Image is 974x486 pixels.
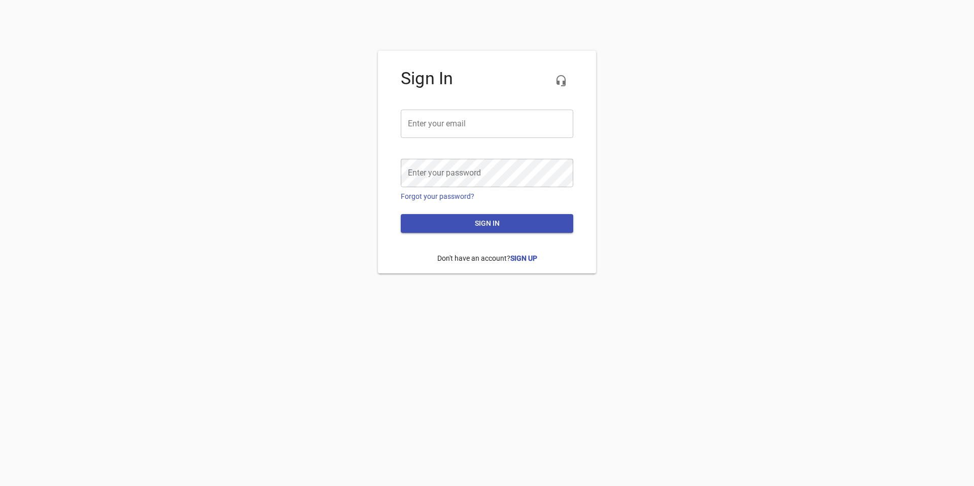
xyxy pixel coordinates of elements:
[409,217,565,230] span: Sign in
[401,68,573,89] h4: Sign In
[401,246,573,271] p: Don't have an account?
[549,68,573,93] button: Live Chat
[401,214,573,233] button: Sign in
[510,254,537,262] a: Sign Up
[401,192,474,200] a: Forgot your password?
